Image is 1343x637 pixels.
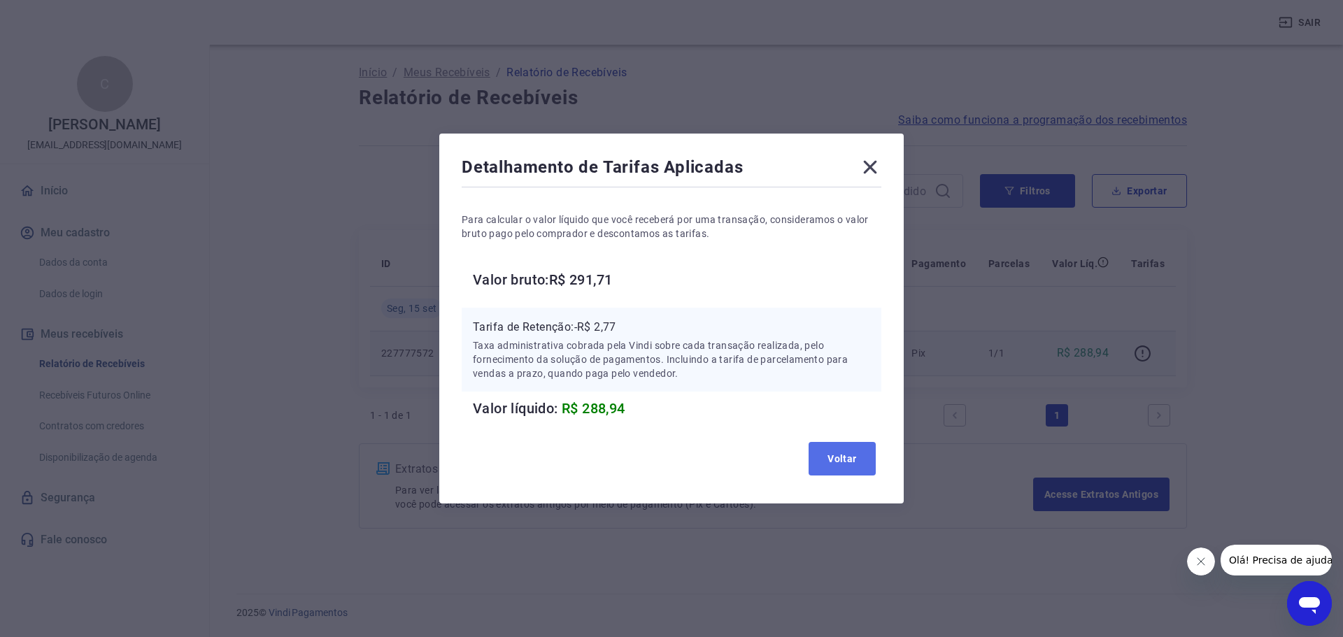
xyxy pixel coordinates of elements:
h6: Valor líquido: [473,397,881,420]
p: Taxa administrativa cobrada pela Vindi sobre cada transação realizada, pelo fornecimento da soluç... [473,338,870,380]
p: Para calcular o valor líquido que você receberá por uma transação, consideramos o valor bruto pag... [462,213,881,241]
span: R$ 288,94 [562,400,625,417]
div: Detalhamento de Tarifas Aplicadas [462,156,881,184]
span: Olá! Precisa de ajuda? [8,10,118,21]
iframe: Fechar mensagem [1187,547,1215,575]
p: Tarifa de Retenção: -R$ 2,77 [473,319,870,336]
iframe: Botão para abrir a janela de mensagens [1287,581,1332,626]
h6: Valor bruto: R$ 291,71 [473,269,881,291]
iframe: Mensagem da empresa [1221,545,1332,575]
button: Voltar [809,442,876,475]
